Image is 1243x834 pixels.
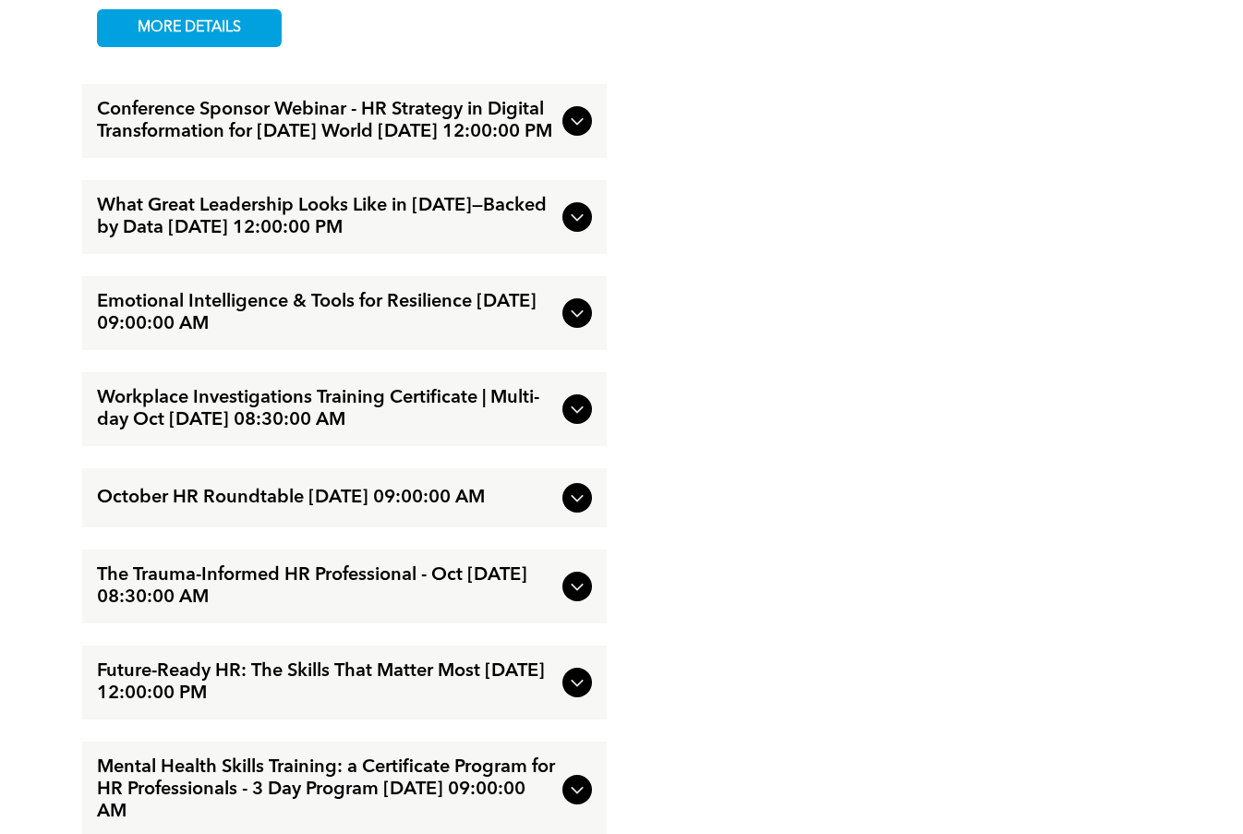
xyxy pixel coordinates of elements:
span: Workplace Investigations Training Certificate | Multi-day Oct [DATE] 08:30:00 AM [97,387,555,431]
span: Conference Sponsor Webinar - HR Strategy in Digital Transformation for [DATE] World [DATE] 12:00:... [97,99,555,143]
span: Mental Health Skills Training: a Certificate Program for HR Professionals - 3 Day Program [DATE] ... [97,756,555,823]
span: October HR Roundtable [DATE] 09:00:00 AM [97,487,555,509]
span: What Great Leadership Looks Like in [DATE]—Backed by Data [DATE] 12:00:00 PM [97,195,555,239]
span: Emotional Intelligence & Tools for Resilience [DATE] 09:00:00 AM [97,291,555,335]
a: MORE DETAILS [97,9,282,47]
span: MORE DETAILS [116,10,262,46]
span: Future-Ready HR: The Skills That Matter Most [DATE] 12:00:00 PM [97,660,555,705]
span: The Trauma-Informed HR Professional - Oct [DATE] 08:30:00 AM [97,564,555,609]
